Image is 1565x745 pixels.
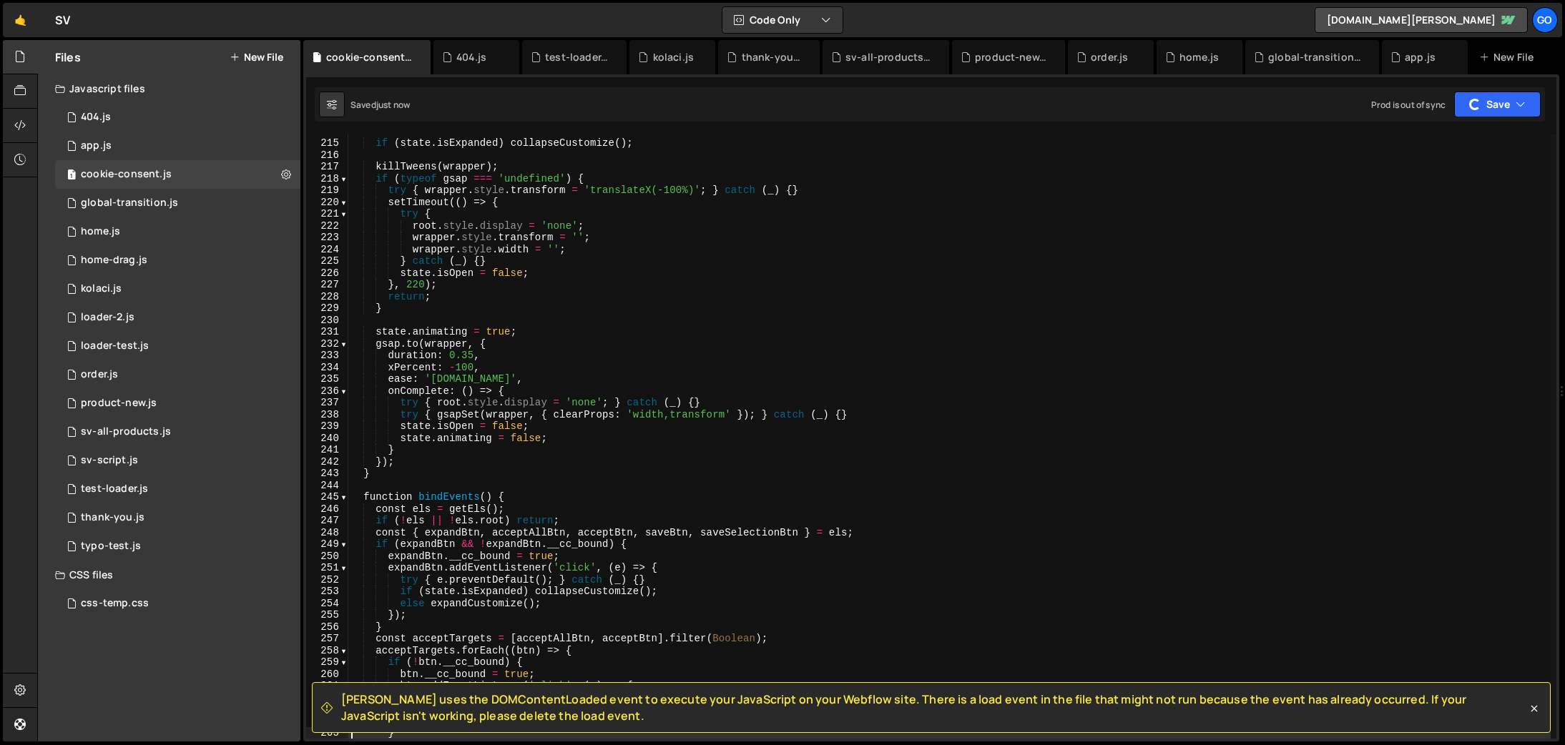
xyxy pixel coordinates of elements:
[306,538,348,551] div: 249
[81,111,111,124] div: 404.js
[306,362,348,374] div: 234
[306,326,348,338] div: 231
[55,303,300,332] div: 14248/42526.js
[81,311,134,324] div: loader-2.js
[1479,50,1539,64] div: New File
[55,389,300,418] div: 14248/39945.js
[55,103,300,132] div: 14248/46532.js
[306,197,348,209] div: 220
[306,680,348,692] div: 261
[81,540,141,553] div: typo-test.js
[55,160,300,189] div: 14248/46958.js
[306,468,348,480] div: 243
[306,562,348,574] div: 251
[306,267,348,280] div: 226
[306,184,348,197] div: 219
[1371,99,1446,111] div: Prod is out of sync
[55,446,300,475] div: 14248/36561.js
[306,503,348,515] div: 246
[306,656,348,668] div: 259
[341,691,1527,724] span: [PERSON_NAME] uses the DOMContentLoaded event to execute your JavaScript on your Webflow site. Th...
[306,727,348,739] div: 265
[306,315,348,327] div: 230
[81,597,149,610] div: css-temp.css
[306,244,348,256] div: 224
[81,425,171,438] div: sv-all-products.js
[306,633,348,645] div: 257
[1268,50,1362,64] div: global-transition.js
[3,3,38,37] a: 🤙
[1532,7,1558,33] a: go
[230,51,283,63] button: New File
[81,368,118,381] div: order.js
[55,360,300,389] div: 14248/41299.js
[306,444,348,456] div: 241
[55,217,300,246] div: 14248/38890.js
[306,397,348,409] div: 237
[81,397,157,410] div: product-new.js
[55,246,300,275] div: 14248/40457.js
[306,420,348,433] div: 239
[55,418,300,446] div: 14248/36682.js
[306,350,348,362] div: 233
[81,197,178,209] div: global-transition.js
[376,99,410,111] div: just now
[306,491,348,503] div: 245
[306,149,348,162] div: 216
[306,173,348,185] div: 218
[67,170,76,182] span: 1
[306,291,348,303] div: 228
[81,139,112,152] div: app.js
[81,225,120,238] div: home.js
[1091,50,1128,64] div: order.js
[306,692,348,704] div: 262
[38,74,300,103] div: Javascript files
[306,208,348,220] div: 221
[306,433,348,445] div: 240
[55,589,300,618] div: 14248/38037.css
[306,586,348,598] div: 253
[81,254,147,267] div: home-drag.js
[306,704,348,716] div: 263
[306,480,348,492] div: 244
[81,483,148,495] div: test-loader.js
[306,373,348,385] div: 235
[722,7,843,33] button: Code Only
[81,454,138,467] div: sv-script.js
[306,338,348,350] div: 232
[306,551,348,563] div: 250
[306,279,348,291] div: 227
[55,475,300,503] div: 14248/46529.js
[545,50,609,64] div: test-loader.js
[306,255,348,267] div: 225
[81,168,172,181] div: cookie-consent.js
[456,50,486,64] div: 404.js
[306,137,348,149] div: 215
[653,50,694,64] div: kolaci.js
[81,340,149,352] div: loader-test.js
[742,50,803,64] div: thank-you.js
[306,527,348,539] div: 248
[81,282,122,295] div: kolaci.js
[306,302,348,315] div: 229
[55,49,81,65] h2: Files
[326,50,413,64] div: cookie-consent.js
[306,220,348,232] div: 222
[55,332,300,360] div: 14248/42454.js
[38,561,300,589] div: CSS files
[55,132,300,160] div: 14248/38152.js
[350,99,410,111] div: Saved
[1179,50,1219,64] div: home.js
[55,189,300,217] div: 14248/41685.js
[55,532,300,561] div: 14248/43355.js
[845,50,932,64] div: sv-all-products.js
[306,621,348,633] div: 256
[306,668,348,681] div: 260
[55,11,70,29] div: SV
[1454,92,1541,117] button: Save
[306,161,348,173] div: 217
[975,50,1048,64] div: product-new.js
[306,574,348,586] div: 252
[306,232,348,244] div: 223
